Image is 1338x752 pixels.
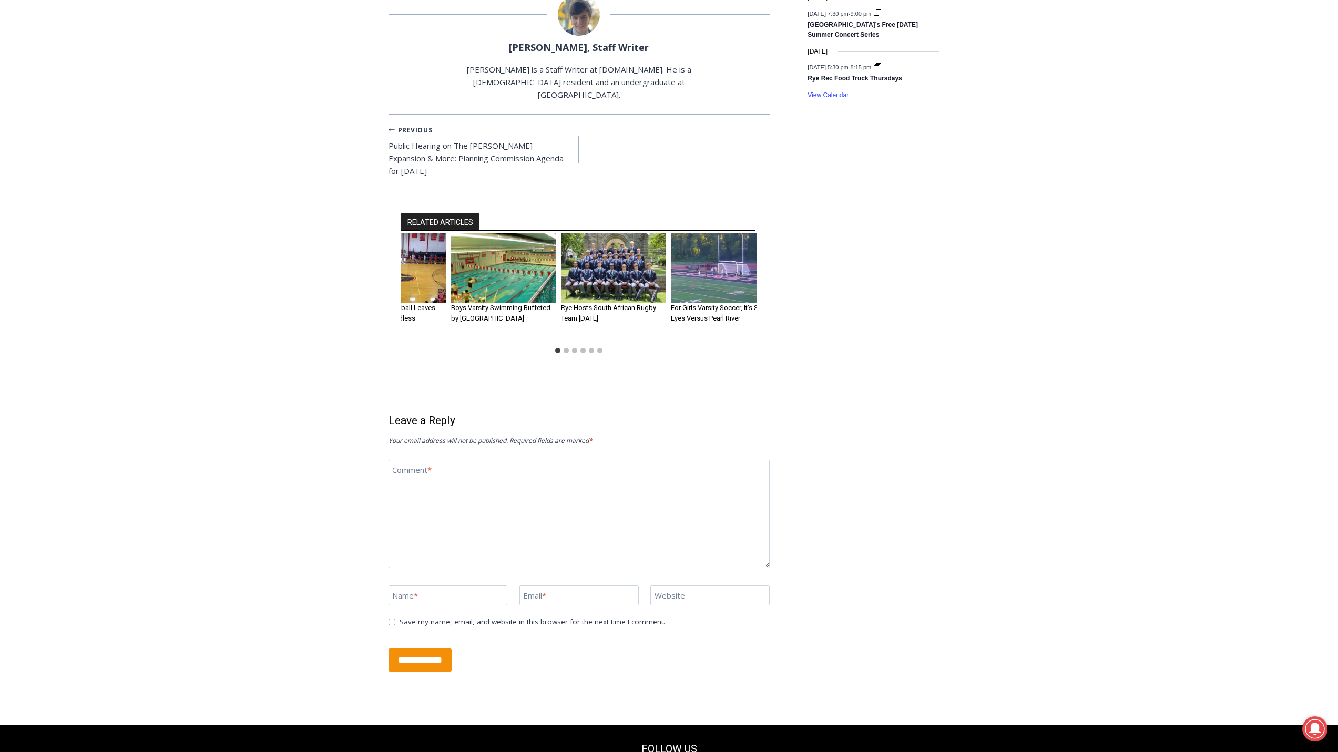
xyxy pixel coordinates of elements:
[671,233,775,303] img: (PHOTO: Rye Girls Varsity Soccer senior Lyla Keenan scored Rye's single goal versus Tappan Zee on...
[808,10,848,16] span: [DATE] 7:30 pm
[808,91,849,99] a: View Calendar
[597,348,602,353] button: Go to slide 6
[392,591,418,604] label: Name
[401,346,757,355] ul: Select a slide to show
[580,348,586,353] button: Go to slide 4
[561,233,666,342] div: 5 of 6
[389,413,770,429] h3: Leave a Reply
[850,10,871,16] span: 9:00 pm
[389,123,579,178] a: PreviousPublic Hearing on The [PERSON_NAME] Expansion & More: Planning Commission Agenda for [DATE]
[401,213,479,231] h2: RELATED ARTICLES
[451,233,556,303] img: Rye Boys Varsity Swimming vs. North Rockland 2022-01-10
[389,585,508,605] input: Name
[392,465,432,479] label: Comment
[650,585,770,605] input: Website
[389,123,770,178] nav: Posts
[655,591,685,604] label: Website
[671,233,775,342] div: 6 of 6
[395,617,665,627] label: Save my name, email, and website in this browser for the next time I comment.
[561,233,666,303] img: (PHOTO: The rugby team from St. Andrew's College in Makhanda (Grahamstown) in the Eastern Cape of...
[445,63,712,101] p: [PERSON_NAME] is a Staff Writer at [DOMAIN_NAME]. He is a [DEMOGRAPHIC_DATA] resident and an unde...
[808,75,902,83] a: Rye Rec Food Truck Thursdays
[572,348,577,353] button: Go to slide 3
[389,125,433,135] small: Previous
[451,233,556,342] div: 4 of 6
[509,41,649,54] a: [PERSON_NAME], Staff Writer
[808,64,873,70] time: -
[808,64,848,70] span: [DATE] 5:30 pm
[523,591,546,604] label: Email
[519,585,639,605] input: Email
[561,304,656,322] a: Rye Hosts South African Rugby Team [DATE]
[389,436,508,445] span: Your email address will not be published.
[509,436,593,445] span: Required fields are marked
[808,10,873,16] time: -
[589,348,594,353] button: Go to slide 5
[808,21,918,39] a: [GEOGRAPHIC_DATA]’s Free [DATE] Summer Concert Series
[564,348,569,353] button: Go to slide 2
[671,304,773,322] a: For Girls Varsity Soccer, It’s Snake Eyes Versus Pearl River
[850,64,871,70] span: 8:15 pm
[808,47,828,57] time: [DATE]
[451,304,550,322] a: Boys Varsity Swimming Buffeted by [GEOGRAPHIC_DATA]
[555,348,560,353] button: Go to slide 1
